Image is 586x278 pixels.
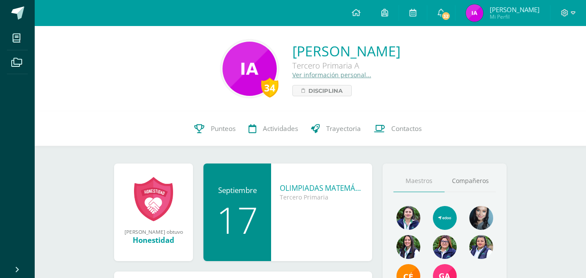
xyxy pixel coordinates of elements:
[123,235,184,245] div: Honestidad
[211,124,236,133] span: Punteos
[304,111,367,146] a: Trayectoria
[469,206,493,230] img: ad3b0ac317b896e7cb345d4eeeb0660e.png
[490,13,540,20] span: Mi Perfil
[212,185,262,195] div: Septiembre
[280,183,363,193] div: OLIMPIADAS MATEMÁTICAS - Segunda Ronda
[308,85,343,96] span: Disciplina
[292,60,400,71] div: Tercero Primaria A
[490,5,540,14] span: [PERSON_NAME]
[212,202,262,238] div: 17
[433,235,457,259] img: cf67d7227dc04e9ac2421330324811fb.png
[441,11,451,21] span: 32
[263,124,298,133] span: Actividades
[292,71,371,79] a: Ver información personal...
[396,206,420,230] img: 6d5a2fd91923bdcdf6ceb7918d68c7ef.png
[261,78,278,98] div: 34
[396,235,420,259] img: 8ef08b6ac3b6f0f44f195b2b5e7ed773.png
[445,170,496,192] a: Compañeros
[433,206,457,230] img: e13555400e539d49a325e37c8b84e82e.png
[223,42,277,96] img: 7dbc1d4554ccf9fa63a3e80d374c71d3.png
[326,124,361,133] span: Trayectoria
[469,235,493,259] img: e1d2b937da9f2db62118e6e9d66b26e0.png
[393,170,445,192] a: Maestros
[367,111,428,146] a: Contactos
[242,111,304,146] a: Actividades
[188,111,242,146] a: Punteos
[466,4,483,22] img: ad35a128b35c25f351e8a527e8595e54.png
[280,193,363,201] div: Tercero Primaria
[391,124,422,133] span: Contactos
[292,42,400,60] a: [PERSON_NAME]
[292,85,352,96] a: Disciplina
[123,228,184,235] div: [PERSON_NAME] obtuvo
